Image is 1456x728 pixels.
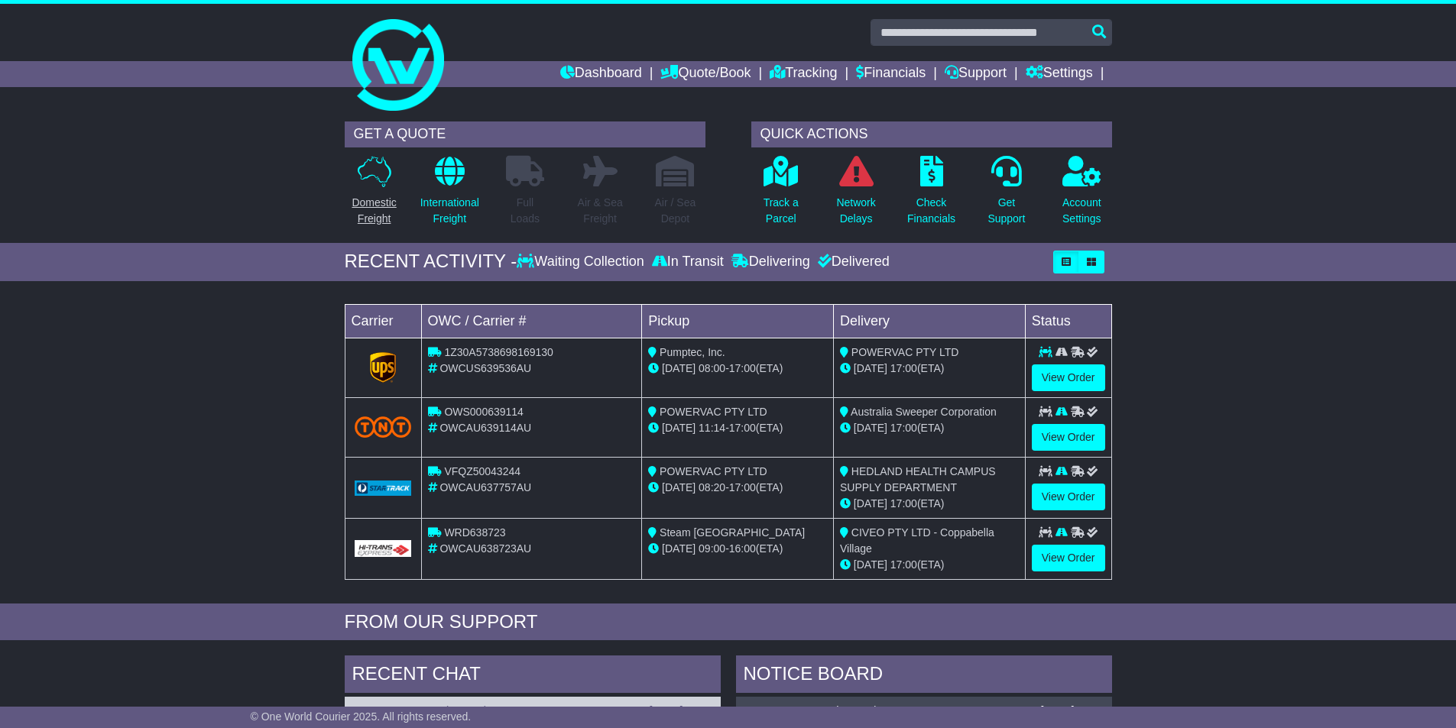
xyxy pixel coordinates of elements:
a: OWCUS639536AU [744,704,835,717]
span: 17:00 [890,497,917,510]
p: Air & Sea Freight [578,195,623,227]
div: RECENT CHAT [345,655,721,697]
span: Steam [GEOGRAPHIC_DATA] [660,526,805,539]
a: View Order [1032,364,1105,391]
td: Pickup [642,304,834,338]
a: Track aParcel [763,155,799,235]
span: 17:00 [890,362,917,374]
a: GetSupport [987,155,1026,235]
span: OWCAU637757AU [439,481,531,493]
a: Settings [1026,61,1093,87]
div: In Transit [648,254,728,270]
td: Carrier [345,304,421,338]
a: NetworkDelays [835,155,876,235]
img: TNT_Domestic.png [355,416,412,437]
p: Network Delays [836,195,875,227]
img: GetCarrierServiceLogo [355,480,412,496]
span: 17:00 [890,422,917,434]
a: InternationalFreight [420,155,480,235]
a: Support [945,61,1007,87]
span: [DATE] [662,362,696,374]
div: - (ETA) [648,361,827,377]
a: View Order [1032,484,1105,510]
span: VFQZ50043244 [444,465,520,477]
span: 224021 [449,704,485,717]
span: 224386 [838,704,874,717]
p: Full Loads [506,195,544,227]
div: RECENT ACTIVITY - [345,251,517,273]
span: OWCAU638723AU [439,542,531,555]
td: Status [1025,304,1111,338]
span: 17:00 [729,362,756,374]
td: Delivery [833,304,1025,338]
span: [DATE] [662,481,696,493]
span: [DATE] [854,558,887,571]
span: [DATE] [662,542,696,555]
a: AccountSettings [1062,155,1102,235]
a: Financials [856,61,926,87]
td: OWC / Carrier # [421,304,642,338]
div: - (ETA) [648,420,827,436]
p: Track a Parcel [764,195,799,227]
a: Tracking [770,61,837,87]
span: HEDLAND HEALTH CAMPUS SUPPLY DEPARTMENT [840,465,996,493]
span: [DATE] [854,422,887,434]
p: Get Support [987,195,1025,227]
p: Account Settings [1062,195,1101,227]
span: [DATE] [854,362,887,374]
span: Australia Sweeper Corporation [851,406,997,418]
span: 1Z30A5738698169130 [444,346,553,358]
div: - (ETA) [648,541,827,557]
img: GetCarrierServiceLogo [355,540,412,557]
a: Quote/Book [660,61,751,87]
div: Delivering [728,254,814,270]
span: OWCUS639536AU [439,362,531,374]
div: NOTICE BOARD [736,655,1112,697]
span: POWERVAC PTY LTD [660,465,767,477]
span: © One World Courier 2025. All rights reserved. [251,710,472,723]
span: [DATE] [662,422,696,434]
img: GetCarrierServiceLogo [370,352,396,383]
span: 17:00 [729,422,756,434]
div: [DATE] 11:11 [1040,704,1104,717]
div: Delivered [814,254,890,270]
span: POWERVAC PTY LTD [851,346,959,358]
div: (ETA) [840,496,1019,512]
a: View Order [1032,424,1105,451]
div: ( ) [352,704,713,717]
div: (ETA) [840,557,1019,573]
a: View Order [1032,545,1105,571]
span: WRD638723 [444,526,505,539]
span: 17:00 [890,558,917,571]
div: (ETA) [840,420,1019,436]
span: Pumptec, Inc. [660,346,725,358]
p: Check Financials [907,195,955,227]
div: Waiting Collection [517,254,647,270]
span: [DATE] [854,497,887,510]
span: 16:00 [729,542,756,555]
div: - (ETA) [648,480,827,496]
a: CheckFinancials [906,155,956,235]
div: ( ) [744,704,1104,717]
p: Air / Sea Depot [655,195,696,227]
div: (ETA) [840,361,1019,377]
div: GET A QUOTE [345,121,705,147]
span: POWERVAC PTY LTD [660,406,767,418]
span: OWS000639114 [444,406,524,418]
a: OWCAU611580AU [352,704,445,717]
span: 11:14 [699,422,725,434]
span: 08:00 [699,362,725,374]
span: OWCAU639114AU [439,422,531,434]
div: [DATE] 12:06 [649,704,712,717]
a: DomesticFreight [351,155,397,235]
p: Domestic Freight [352,195,396,227]
span: 08:20 [699,481,725,493]
span: 17:00 [729,481,756,493]
div: FROM OUR SUPPORT [345,611,1112,633]
p: International Freight [420,195,479,227]
a: Dashboard [560,61,642,87]
span: CIVEO PTY LTD - Coppabella Village [840,526,994,555]
div: QUICK ACTIONS [751,121,1112,147]
span: 09:00 [699,542,725,555]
